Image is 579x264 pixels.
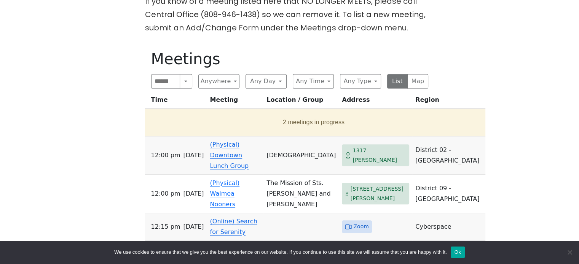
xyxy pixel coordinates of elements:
a: (Online) Search for Serenity [210,218,257,236]
a: (Physical) Waimea Nooners [210,179,240,208]
span: 12:00 PM [151,188,180,199]
td: Cyberspace [412,213,485,241]
span: [DATE] [183,188,204,199]
span: We use cookies to ensure that we give you the best experience on our website. If you continue to ... [114,248,447,256]
button: Any Type [340,74,381,89]
button: Anywhere [198,74,239,89]
td: District 02 - [GEOGRAPHIC_DATA] [412,136,485,175]
th: Location / Group [263,95,339,109]
span: 12:15 PM [151,221,180,232]
button: Ok [451,247,465,258]
button: 2 meetings in progress [148,112,480,133]
button: Any Time [293,74,334,89]
th: Meeting [207,95,264,109]
button: List [387,74,408,89]
span: 12:00 PM [151,150,180,161]
th: Region [412,95,485,109]
span: [DATE] [183,221,204,232]
td: The Mission of Sts. [PERSON_NAME] and [PERSON_NAME] [263,175,339,213]
span: 1317 [PERSON_NAME] [353,146,407,164]
td: District 09 - [GEOGRAPHIC_DATA] [412,175,485,213]
button: Search [180,74,192,89]
button: Any Day [246,74,287,89]
h1: Meetings [151,50,428,68]
th: Time [145,95,207,109]
input: Search [151,74,180,89]
span: [DATE] [183,150,204,161]
button: Map [407,74,428,89]
th: Address [339,95,412,109]
span: [STREET_ADDRESS][PERSON_NAME] [351,184,407,203]
span: Zoom [353,222,368,231]
span: No [566,248,573,256]
a: (Physical) Downtown Lunch Group [210,141,249,169]
td: [DEMOGRAPHIC_DATA] [263,136,339,175]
